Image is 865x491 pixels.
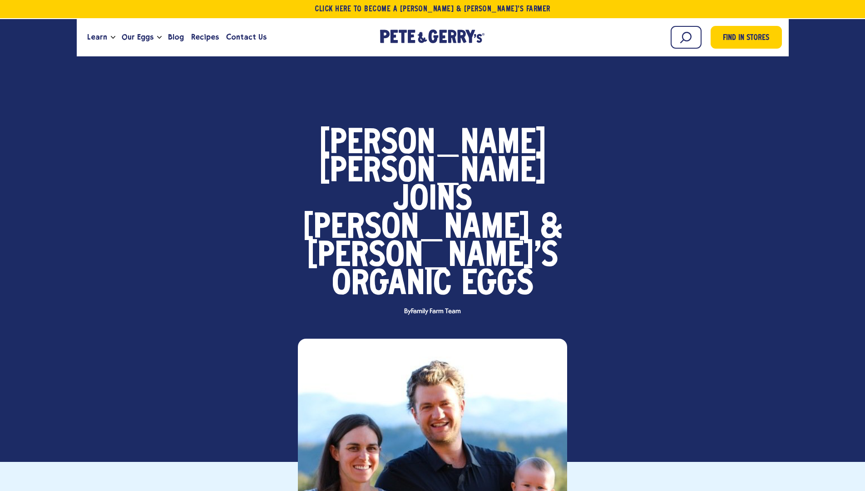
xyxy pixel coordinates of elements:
[307,243,558,271] span: [PERSON_NAME]'s
[319,158,546,186] span: [PERSON_NAME]
[122,31,153,43] span: Our Eggs
[332,271,451,299] span: Organic
[222,25,270,50] a: Contact Us
[157,36,162,39] button: Open the dropdown menu for Our Eggs
[188,25,222,50] a: Recipes
[461,271,534,299] span: Eggs
[191,31,219,43] span: Recipes
[671,26,702,49] input: Search
[168,31,184,43] span: Blog
[540,215,563,243] span: &
[87,31,107,43] span: Learn
[118,25,157,50] a: Our Eggs
[393,186,472,215] span: joins
[400,308,465,315] span: By
[164,25,188,50] a: Blog
[711,26,782,49] a: Find in Stores
[84,25,111,50] a: Learn
[303,215,530,243] span: [PERSON_NAME]
[111,36,115,39] button: Open the dropdown menu for Learn
[411,308,460,315] span: Family Farm Team
[319,130,546,158] span: [PERSON_NAME]
[723,32,769,45] span: Find in Stores
[226,31,267,43] span: Contact Us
